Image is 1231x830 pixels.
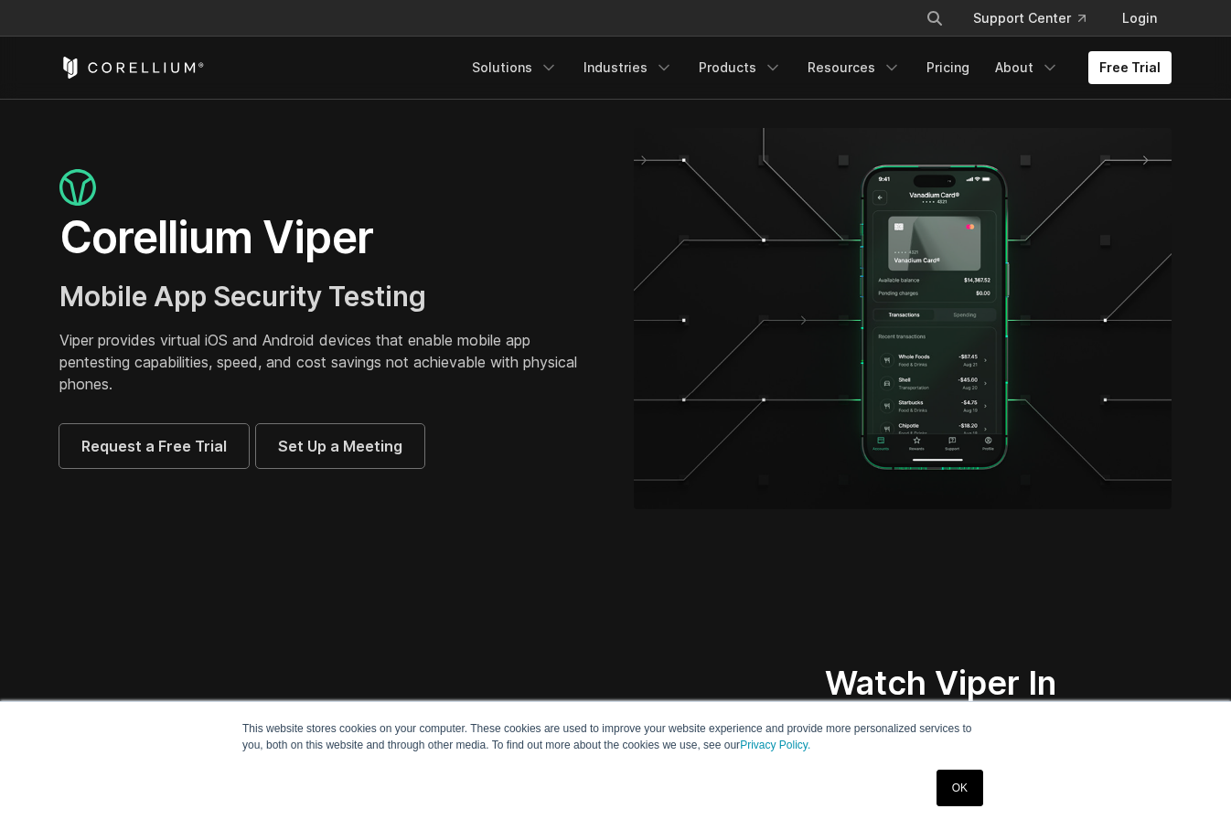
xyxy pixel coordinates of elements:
[81,435,227,457] span: Request a Free Trial
[1108,2,1172,35] a: Login
[1088,51,1172,84] a: Free Trial
[688,51,793,84] a: Products
[984,51,1070,84] a: About
[59,329,597,395] p: Viper provides virtual iOS and Android devices that enable mobile app pentesting capabilities, sp...
[825,663,1102,745] h2: Watch Viper In Action
[634,128,1172,509] img: viper_hero
[797,51,912,84] a: Resources
[740,739,810,751] a: Privacy Policy.
[59,169,96,207] img: viper_icon_large
[918,2,951,35] button: Search
[915,51,980,84] a: Pricing
[461,51,569,84] a: Solutions
[278,435,402,457] span: Set Up a Meeting
[461,51,1172,84] div: Navigation Menu
[59,210,597,265] h1: Corellium Viper
[59,424,249,468] a: Request a Free Trial
[242,720,989,753] p: This website stores cookies on your computer. These cookies are used to improve your website expe...
[256,424,424,468] a: Set Up a Meeting
[958,2,1100,35] a: Support Center
[59,280,426,313] span: Mobile App Security Testing
[937,770,983,806] a: OK
[59,57,205,79] a: Corellium Home
[573,51,684,84] a: Industries
[904,2,1172,35] div: Navigation Menu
